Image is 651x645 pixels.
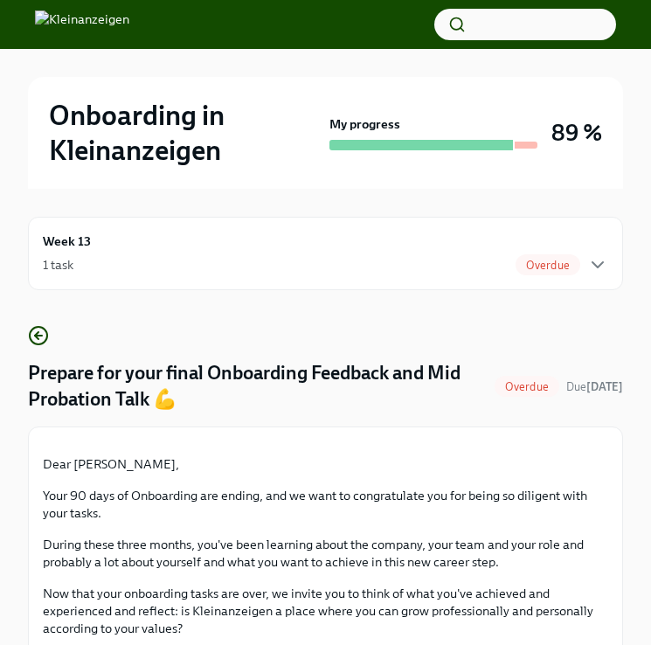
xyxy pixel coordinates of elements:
[516,259,580,272] span: Overdue
[43,232,91,251] h6: Week 13
[49,98,322,168] h2: Onboarding in Kleinanzeigen
[551,117,602,149] h3: 89 %
[28,360,488,413] h4: Prepare for your final Onboarding Feedback and Mid Probation Talk 💪
[566,380,623,393] span: Due
[43,585,608,637] p: Now that your onboarding tasks are over, we invite you to think of what you've achieved and exper...
[586,380,623,393] strong: [DATE]
[329,115,400,133] strong: My progress
[495,380,559,393] span: Overdue
[43,455,608,473] p: Dear [PERSON_NAME],
[43,256,73,274] div: 1 task
[566,378,623,395] span: September 1st, 2025 09:00
[35,10,129,38] img: Kleinanzeigen
[43,536,608,571] p: During these three months, you've been learning about the company, your team and your role and pr...
[43,487,608,522] p: Your 90 days of Onboarding are ending, and we want to congratulate you for being so diligent with...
